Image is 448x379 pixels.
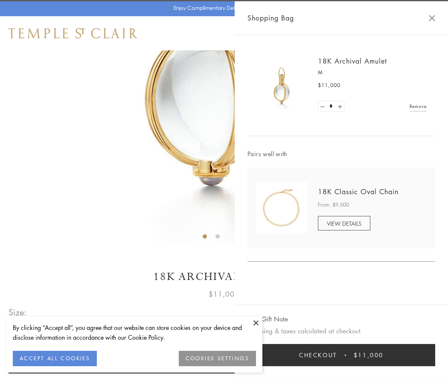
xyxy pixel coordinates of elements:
[256,60,307,111] img: 18K Archival Amulet
[335,101,344,112] a: Set quantity to 2
[247,314,288,324] button: Add Gift Note
[318,101,327,112] a: Set quantity to 0
[318,216,370,230] a: VIEW DETAILS
[209,289,239,300] span: $11,000
[247,149,435,159] span: Pairs well with
[247,12,294,23] span: Shopping Bag
[354,350,384,360] span: $11,000
[13,323,256,342] div: By clicking “Accept all”, you agree that our website can store cookies on your device and disclos...
[9,28,137,38] img: Temple St. Clair
[410,102,427,111] a: Remove
[318,68,427,77] p: M
[247,326,435,336] p: Shipping & taxes calculated at checkout
[327,219,361,227] span: VIEW DETAILS
[256,182,307,233] img: N88865-OV18
[174,4,271,12] p: Enjoy Complimentary Delivery & Returns
[318,187,399,196] a: 18K Classic Oval Chain
[429,15,435,21] button: Close Shopping Bag
[247,344,435,366] button: Checkout $11,000
[9,305,27,319] span: Size:
[318,201,349,209] span: From: $9,000
[9,269,439,284] h1: 18K Archival Amulet
[13,351,97,366] button: ACCEPT ALL COOKIES
[299,350,337,360] span: Checkout
[179,351,256,366] button: COOKIES SETTINGS
[318,81,340,90] span: $11,000
[318,56,387,66] a: 18K Archival Amulet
